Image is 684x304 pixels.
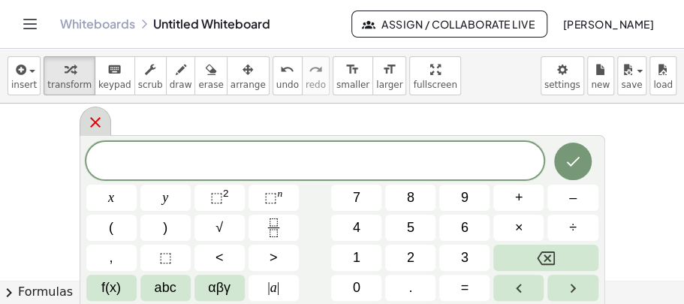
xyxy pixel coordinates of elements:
[385,275,435,301] button: .
[249,275,299,301] button: Absolute value
[8,56,41,95] button: insert
[194,215,245,241] button: Square root
[277,188,282,199] sup: n
[382,61,396,79] i: format_size
[198,80,223,90] span: erase
[409,56,460,95] button: fullscreen
[547,275,598,301] button: Right arrow
[515,188,523,208] span: +
[138,80,163,90] span: scrub
[107,61,122,79] i: keyboard
[408,278,412,298] span: .
[273,56,303,95] button: undoundo
[249,215,299,241] button: Fraction
[562,17,654,31] span: [PERSON_NAME]
[407,218,414,238] span: 5
[277,280,280,295] span: |
[617,56,646,95] button: save
[547,215,598,241] button: Divide
[162,188,168,208] span: y
[98,80,131,90] span: keypad
[461,248,469,268] span: 3
[587,56,614,95] button: new
[493,185,544,211] button: Plus
[194,56,227,95] button: erase
[547,185,598,211] button: Minus
[210,190,223,205] span: ⬚
[493,275,544,301] button: Left arrow
[621,80,642,90] span: save
[569,188,577,208] span: –
[267,278,279,298] span: a
[86,185,137,211] button: x
[108,188,114,208] span: x
[18,12,42,36] button: Toggle navigation
[86,275,137,301] button: Functions
[110,248,113,268] span: ,
[60,17,135,32] a: Whiteboards
[345,61,360,79] i: format_size
[223,188,229,199] sup: 2
[11,80,37,90] span: insert
[493,215,544,241] button: Times
[140,275,191,301] button: Alphabet
[215,248,224,268] span: <
[194,275,245,301] button: Greek alphabet
[385,185,435,211] button: 8
[170,80,192,90] span: draw
[155,278,176,298] span: abc
[353,218,360,238] span: 4
[333,56,373,95] button: format_sizesmaller
[140,185,191,211] button: y
[163,218,167,238] span: )
[364,17,535,31] span: Assign / Collaborate Live
[231,80,266,90] span: arrange
[413,80,457,90] span: fullscreen
[208,278,231,298] span: αβγ
[493,245,598,271] button: Backspace
[331,275,381,301] button: 0
[306,80,326,90] span: redo
[44,56,95,95] button: transform
[439,275,490,301] button: Equals
[276,80,299,90] span: undo
[215,218,223,238] span: √
[166,56,196,95] button: draw
[351,11,547,38] button: Assign / Collaborate Live
[249,245,299,271] button: Greater than
[86,215,137,241] button: (
[331,185,381,211] button: 7
[550,11,666,38] button: [PERSON_NAME]
[194,245,245,271] button: Less than
[95,56,135,95] button: keyboardkeypad
[385,245,435,271] button: 2
[267,280,270,295] span: |
[554,143,592,180] button: Done
[353,248,360,268] span: 1
[461,188,469,208] span: 9
[439,245,490,271] button: 3
[101,278,121,298] span: f(x)
[376,80,402,90] span: larger
[194,185,245,211] button: Squared
[134,56,167,95] button: scrub
[569,218,577,238] span: ÷
[439,215,490,241] button: 6
[372,56,406,95] button: format_sizelarger
[159,248,172,268] span: ⬚
[302,56,330,95] button: redoredo
[227,56,270,95] button: arrange
[86,245,137,271] button: ,
[140,245,191,271] button: Placeholder
[140,215,191,241] button: )
[353,278,360,298] span: 0
[270,248,278,268] span: >
[249,185,299,211] button: Superscript
[280,61,294,79] i: undo
[309,61,323,79] i: redo
[591,80,610,90] span: new
[336,80,369,90] span: smaller
[407,188,414,208] span: 8
[439,185,490,211] button: 9
[461,278,469,298] span: =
